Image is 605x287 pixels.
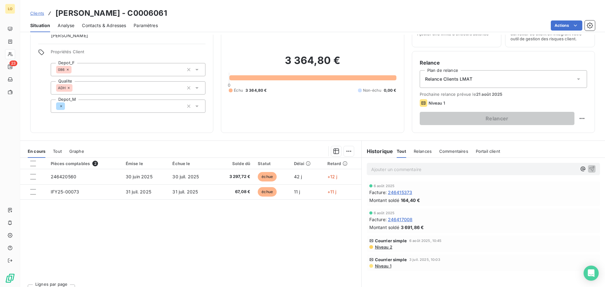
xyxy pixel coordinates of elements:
span: 0 [228,83,230,88]
a: 23 [5,62,15,72]
button: Relancer [420,112,574,125]
input: Ajouter une valeur [72,67,77,72]
h3: [PERSON_NAME] - C0006061 [55,8,167,19]
span: échue [258,187,277,197]
div: Statut [258,161,286,166]
span: En cours [28,149,45,154]
span: +11 j [327,189,337,194]
img: Logo LeanPay [5,273,15,283]
span: 11 j [294,189,300,194]
span: Relance Clients LMAT [425,76,472,82]
span: 6 août 2025 [374,211,395,215]
span: 42 j [294,174,302,179]
span: 21 août 2025 [476,92,503,97]
span: échue [258,172,277,181]
span: 0,00 € [384,88,396,93]
span: Facture : [369,216,387,223]
span: 6 août 2025 [374,184,395,188]
input: Ajouter une valeur [65,103,70,109]
h6: Relance [420,59,587,66]
div: Solde dû [219,161,251,166]
span: Graphe [69,149,84,154]
span: 246415373 [388,189,412,196]
span: Relances [414,149,432,154]
span: Situation [30,22,50,29]
span: Contacts & Adresses [82,22,126,29]
span: Courrier simple [375,257,407,262]
span: Commentaires [439,149,468,154]
div: Retard [327,161,358,166]
span: Clients [30,11,44,16]
div: Délai [294,161,320,166]
div: Émise le [126,161,165,166]
span: 31 juil. 2025 [126,189,151,194]
span: Niveau 1 [429,100,445,106]
span: 67,08 € [219,189,251,195]
span: 3 364,80 € [245,88,267,93]
span: ADH [58,86,66,90]
span: Montant soldé [369,197,400,204]
span: 30 juin 2025 [126,174,153,179]
span: Tout [53,149,62,154]
span: Montant soldé [369,224,400,231]
span: 6 août 2025, 10:45 [409,239,442,243]
a: Clients [30,10,44,16]
span: Niveau 1 [374,263,391,268]
span: 3 juil. 2025, 10:03 [409,258,440,261]
div: Open Intercom Messenger [584,266,599,281]
span: Surveiller ce client en intégrant votre outil de gestion des risques client. [510,31,590,41]
span: Analyse [58,22,74,29]
span: Portail client [476,149,500,154]
div: LO [5,4,15,14]
span: Paramètres [134,22,158,29]
input: Ajouter une valeur [72,85,78,91]
span: 31 juil. 2025 [172,189,198,194]
span: 164,40 € [401,197,420,204]
span: 2 [92,161,98,166]
span: Non-échu [363,88,381,93]
span: Niveau 2 [374,244,392,250]
span: Tout [397,149,406,154]
span: +12 j [327,174,337,179]
span: 086 [58,68,65,72]
span: Prochaine relance prévue le [420,92,587,97]
span: 246420560 [51,174,76,179]
div: Pièces comptables [51,161,118,166]
span: Facture : [369,189,387,196]
span: 30 juil. 2025 [172,174,199,179]
span: Courrier simple [375,238,407,243]
span: Propriétés Client [51,49,205,58]
span: IFY25-00073 [51,189,79,194]
span: 3 691,86 € [401,224,424,231]
span: Échu [234,88,243,93]
span: 23 [9,60,17,66]
h2: 3 364,80 € [229,54,396,73]
h6: Historique [362,147,393,155]
span: [PERSON_NAME] [51,32,88,39]
span: 246417008 [388,216,412,223]
span: 3 297,72 € [219,174,251,180]
button: Actions [551,20,582,31]
div: Échue le [172,161,211,166]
